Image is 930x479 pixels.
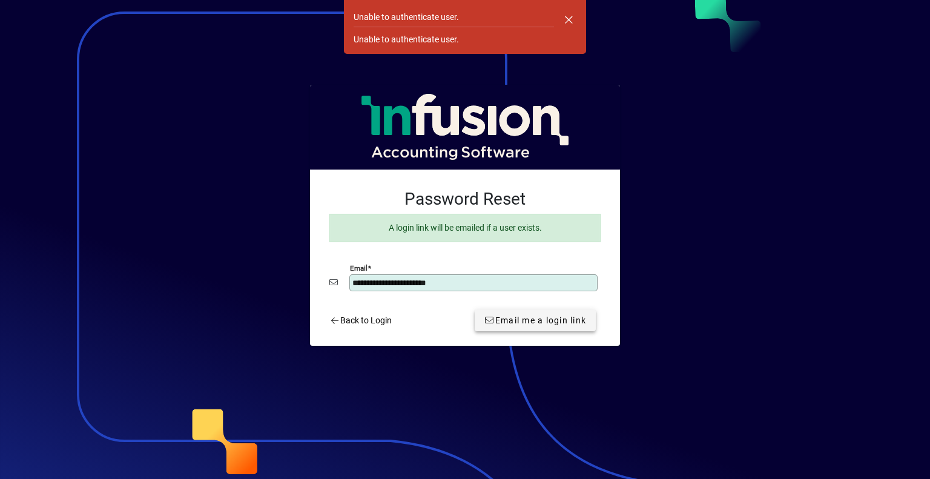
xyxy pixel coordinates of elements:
[329,314,392,327] span: Back to Login
[329,214,601,242] div: A login link will be emailed if a user exists.
[329,189,601,210] h2: Password Reset
[554,5,583,34] button: Dismiss
[475,309,596,331] button: Email me a login link
[354,11,459,24] div: Unable to authenticate user.
[484,314,586,327] span: Email me a login link
[354,33,459,46] div: Unable to authenticate user.
[350,264,368,273] mat-label: Email
[325,309,397,331] a: Back to Login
